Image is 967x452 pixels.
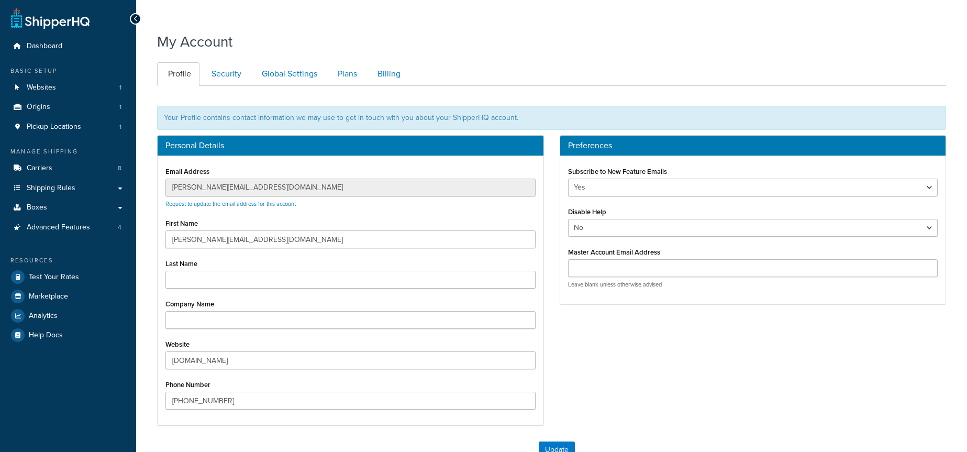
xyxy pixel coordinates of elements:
a: Billing [366,62,409,86]
label: Master Account Email Address [568,248,660,256]
a: Security [201,62,250,86]
a: Profile [157,62,199,86]
span: Carriers [27,164,52,173]
span: Marketplace [29,292,68,301]
a: Carriers 8 [8,159,128,178]
div: Basic Setup [8,67,128,75]
label: Phone Number [165,381,210,389]
label: Email Address [165,168,209,175]
a: Boxes [8,198,128,217]
span: Boxes [27,203,47,212]
a: Origins 1 [8,97,128,117]
label: Last Name [165,260,197,268]
li: Carriers [8,159,128,178]
li: Origins [8,97,128,117]
div: Manage Shipping [8,147,128,156]
span: Shipping Rules [27,184,75,193]
span: 1 [119,103,121,112]
a: Request to update the email address for this account [165,200,296,208]
span: Websites [27,83,56,92]
a: Analytics [8,306,128,325]
label: Disable Help [568,208,606,216]
a: Plans [327,62,365,86]
span: 8 [118,164,121,173]
span: Origins [27,103,50,112]
span: Dashboard [27,42,62,51]
span: Pickup Locations [27,123,81,131]
p: Leave blank unless otherwise advised [568,281,938,289]
span: Analytics [29,312,58,321]
span: Test Your Rates [29,273,79,282]
label: Subscribe to New Feature Emails [568,168,667,175]
h3: Personal Details [165,141,536,150]
a: Test Your Rates [8,268,128,286]
span: 1 [119,123,121,131]
span: 4 [118,223,121,232]
span: 1 [119,83,121,92]
label: Company Name [165,300,214,308]
h3: Preferences [568,141,938,150]
a: Shipping Rules [8,179,128,198]
div: Resources [8,256,128,265]
span: Advanced Features [27,223,90,232]
a: Marketplace [8,287,128,306]
h1: My Account [157,31,232,52]
a: Dashboard [8,37,128,56]
a: Global Settings [251,62,326,86]
a: ShipperHQ Home [11,8,90,29]
a: Websites 1 [8,78,128,97]
span: Help Docs [29,331,63,340]
li: Pickup Locations [8,117,128,137]
label: First Name [165,219,198,227]
label: Website [165,340,190,348]
li: Advanced Features [8,218,128,237]
a: Pickup Locations 1 [8,117,128,137]
div: Your Profile contains contact information we may use to get in touch with you about your ShipperH... [157,106,946,130]
a: Advanced Features 4 [8,218,128,237]
li: Websites [8,78,128,97]
a: Help Docs [8,326,128,345]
